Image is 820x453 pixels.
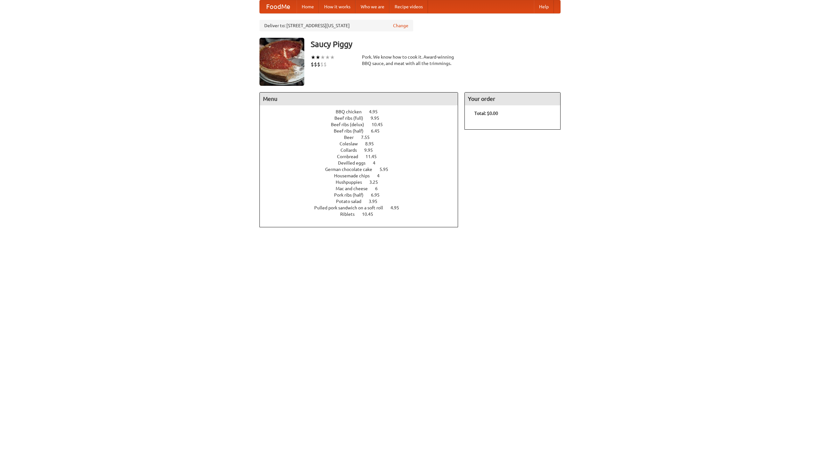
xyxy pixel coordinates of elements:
a: Beef ribs (half) 6.45 [334,128,391,133]
li: ★ [325,54,330,61]
span: 7.55 [361,135,376,140]
a: Help [534,0,554,13]
a: Devilled eggs 4 [338,160,387,166]
div: Deliver to: [STREET_ADDRESS][US_STATE] [259,20,413,31]
span: Beef ribs (half) [334,128,370,133]
a: Beef ribs (full) 9.95 [334,116,391,121]
a: Pork ribs (half) 6.95 [334,192,391,198]
span: Pulled pork sandwich on a soft roll [314,205,389,210]
a: Coleslaw 8.95 [340,141,386,146]
span: Beef ribs (delux) [331,122,371,127]
li: $ [320,61,324,68]
a: Cornbread 11.45 [337,154,389,159]
a: Collards 9.95 [340,148,385,153]
span: Devilled eggs [338,160,372,166]
h4: Menu [260,93,458,105]
span: Housemade chips [334,173,376,178]
li: $ [317,61,320,68]
a: BBQ chicken 4.95 [336,109,389,114]
span: 4.95 [390,205,406,210]
a: Housemade chips 4 [334,173,391,178]
span: Collards [340,148,363,153]
span: BBQ chicken [336,109,368,114]
li: ★ [330,54,335,61]
span: 6.95 [371,192,386,198]
span: Cornbread [337,154,365,159]
span: 3.95 [369,199,384,204]
span: 6.45 [371,128,386,133]
h3: Saucy Piggy [311,38,561,51]
span: Pork ribs (half) [334,192,370,198]
b: Total: $0.00 [474,111,498,116]
span: Potato salad [336,199,368,204]
span: Coleslaw [340,141,364,146]
span: Riblets [340,212,361,217]
span: 8.95 [365,141,380,146]
span: 9.95 [371,116,386,121]
a: Who we are [356,0,389,13]
a: FoodMe [260,0,297,13]
span: Beef ribs (full) [334,116,370,121]
span: 9.95 [364,148,379,153]
li: $ [324,61,327,68]
li: ★ [311,54,316,61]
span: 6 [375,186,384,191]
a: Pulled pork sandwich on a soft roll 4.95 [314,205,411,210]
span: 4 [373,160,382,166]
span: 4.95 [369,109,384,114]
li: $ [314,61,317,68]
span: 11.45 [365,154,383,159]
span: Beer [344,135,360,140]
a: Home [297,0,319,13]
span: Hushpuppies [336,180,368,185]
a: Beef ribs (delux) 10.45 [331,122,395,127]
a: Recipe videos [389,0,428,13]
li: ★ [316,54,320,61]
h4: Your order [465,93,560,105]
a: Mac and cheese 6 [336,186,389,191]
span: 10.45 [372,122,389,127]
span: Mac and cheese [336,186,374,191]
span: 3.25 [369,180,384,185]
a: Riblets 10.45 [340,212,385,217]
span: 5.95 [380,167,395,172]
span: 4 [377,173,386,178]
a: Hushpuppies 3.25 [336,180,390,185]
img: angular.jpg [259,38,304,86]
span: 10.45 [362,212,380,217]
a: Beer 7.55 [344,135,381,140]
a: Change [393,22,408,29]
a: How it works [319,0,356,13]
a: German chocolate cake 5.95 [325,167,400,172]
div: Pork. We know how to cook it. Award-winning BBQ sauce, and meat with all the trimmings. [362,54,458,67]
a: Potato salad 3.95 [336,199,389,204]
li: $ [311,61,314,68]
li: ★ [320,54,325,61]
span: German chocolate cake [325,167,379,172]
